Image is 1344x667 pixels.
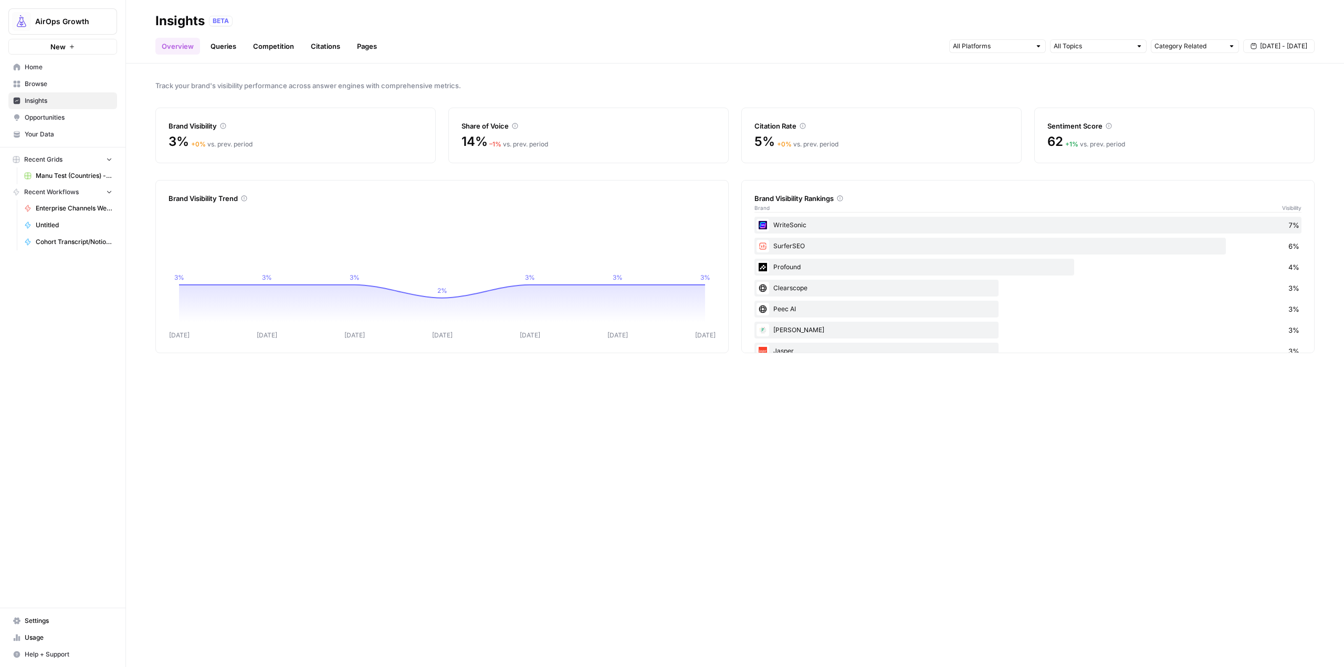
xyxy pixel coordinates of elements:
[695,331,716,339] tspan: [DATE]
[169,331,190,339] tspan: [DATE]
[754,343,1301,359] div: Jasper
[1288,325,1299,335] span: 3%
[351,38,383,55] a: Pages
[191,140,253,149] div: vs. prev. period
[754,301,1301,317] div: Peec AI
[12,12,31,31] img: AirOps Growth Logo
[1288,346,1299,356] span: 3%
[262,273,272,281] tspan: 3%
[209,16,233,26] div: BETA
[25,633,112,642] span: Usage
[155,80,1315,91] span: Track your brand's visibility performance across answer engines with comprehensive metrics.
[754,217,1301,234] div: WriteSonic
[1154,41,1224,51] input: Category Related
[304,38,346,55] a: Citations
[1065,140,1078,148] span: + 1 %
[8,59,117,76] a: Home
[613,273,623,281] tspan: 3%
[437,287,447,294] tspan: 2%
[754,121,1009,131] div: Citation Rate
[777,140,792,148] span: + 0 %
[8,646,117,663] button: Help + Support
[25,616,112,626] span: Settings
[19,167,117,184] a: Manu Test (Countries) - Grid
[35,16,99,27] span: AirOps Growth
[432,331,453,339] tspan: [DATE]
[461,121,716,131] div: Share of Voice
[1243,39,1315,53] button: [DATE] - [DATE]
[350,273,360,281] tspan: 3%
[25,62,112,72] span: Home
[204,38,243,55] a: Queries
[8,184,117,200] button: Recent Workflows
[754,204,770,212] span: Brand
[754,322,1301,338] div: [PERSON_NAME]
[461,133,487,150] span: 14%
[8,629,117,646] a: Usage
[19,234,117,250] a: Cohort Transcript/Notion Matching for Website
[36,171,112,181] span: Manu Test (Countries) - Grid
[191,140,206,148] span: + 0 %
[8,92,117,109] a: Insights
[155,13,205,29] div: Insights
[757,240,769,252] img: w57jo3udkqo1ra9pp5ane7em8etm
[1288,262,1299,272] span: 4%
[36,237,112,247] span: Cohort Transcript/Notion Matching for Website
[25,79,112,89] span: Browse
[19,200,117,217] a: Enterprise Channels Weekly Outreach
[525,273,535,281] tspan: 3%
[1282,204,1301,212] span: Visibility
[607,331,628,339] tspan: [DATE]
[1047,133,1063,150] span: 62
[169,193,716,204] div: Brand Visibility Trend
[169,121,423,131] div: Brand Visibility
[174,273,184,281] tspan: 3%
[8,152,117,167] button: Recent Grids
[36,204,112,213] span: Enterprise Channels Weekly Outreach
[520,331,540,339] tspan: [DATE]
[700,273,710,281] tspan: 3%
[1260,41,1307,51] span: [DATE] - [DATE]
[489,140,548,149] div: vs. prev. period
[24,187,79,197] span: Recent Workflows
[1288,241,1299,251] span: 6%
[257,331,277,339] tspan: [DATE]
[754,193,1301,204] div: Brand Visibility Rankings
[344,331,365,339] tspan: [DATE]
[1288,220,1299,230] span: 7%
[8,612,117,629] a: Settings
[8,76,117,92] a: Browse
[1288,304,1299,314] span: 3%
[757,345,769,357] img: fp0dg114vt0u1b5c1qb312y1bryo
[19,217,117,234] a: Untitled
[757,261,769,273] img: z5mnau15jk0a3i3dbnjftp6o8oil
[754,238,1301,255] div: SurferSEO
[489,140,501,148] span: – 1 %
[8,126,117,143] a: Your Data
[36,220,112,230] span: Untitled
[1065,140,1125,149] div: vs. prev. period
[1047,121,1301,131] div: Sentiment Score
[25,113,112,122] span: Opportunities
[777,140,838,149] div: vs. prev. period
[155,38,200,55] a: Overview
[8,39,117,55] button: New
[247,38,300,55] a: Competition
[8,8,117,35] button: Workspace: AirOps Growth
[757,324,769,336] img: p7gb08cj8xwpj667sp6w3htlk52t
[25,650,112,659] span: Help + Support
[24,155,62,164] span: Recent Grids
[25,130,112,139] span: Your Data
[953,41,1031,51] input: All Platforms
[754,280,1301,297] div: Clearscope
[50,41,66,52] span: New
[8,109,117,126] a: Opportunities
[25,96,112,105] span: Insights
[1288,283,1299,293] span: 3%
[754,259,1301,276] div: Profound
[169,133,189,150] span: 3%
[1054,41,1131,51] input: All Topics
[757,219,769,231] img: cbtemd9yngpxf5d3cs29ym8ckjcf
[754,133,775,150] span: 5%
